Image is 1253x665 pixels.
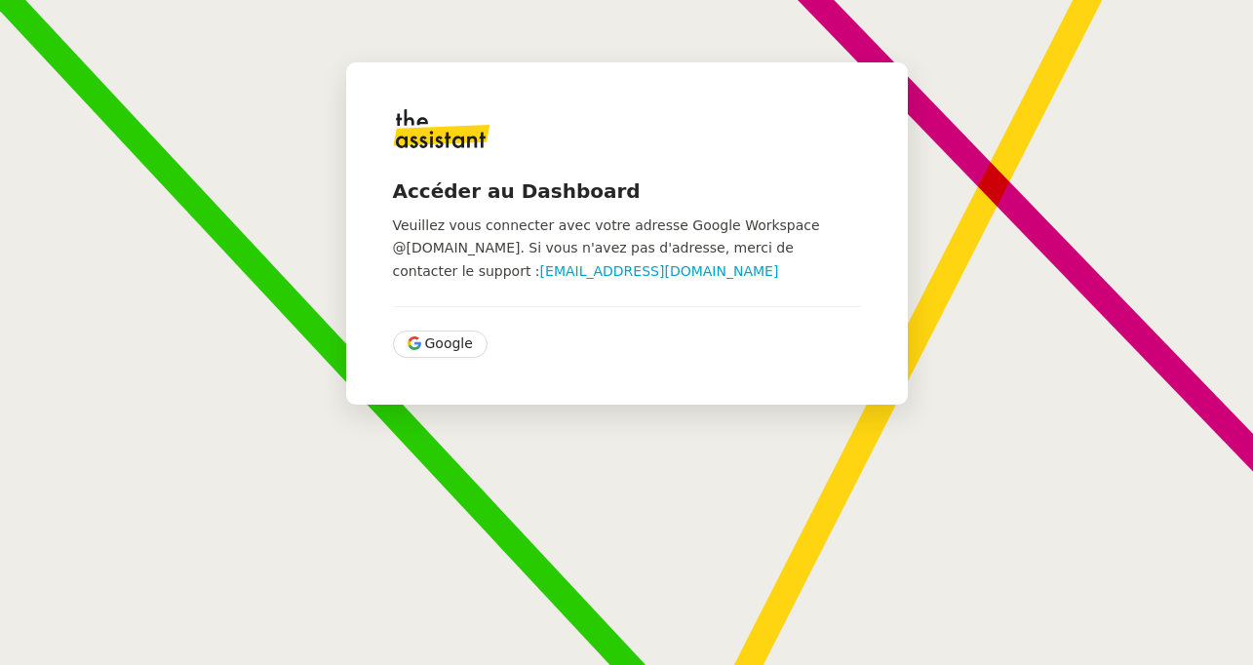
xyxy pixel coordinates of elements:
[393,217,820,279] span: Veuillez vous connecter avec votre adresse Google Workspace @[DOMAIN_NAME]. Si vous n'avez pas d'...
[393,109,490,148] img: logo
[540,263,779,279] a: [EMAIL_ADDRESS][DOMAIN_NAME]
[393,177,861,205] h4: Accéder au Dashboard
[393,331,488,358] button: Google
[425,332,473,355] span: Google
